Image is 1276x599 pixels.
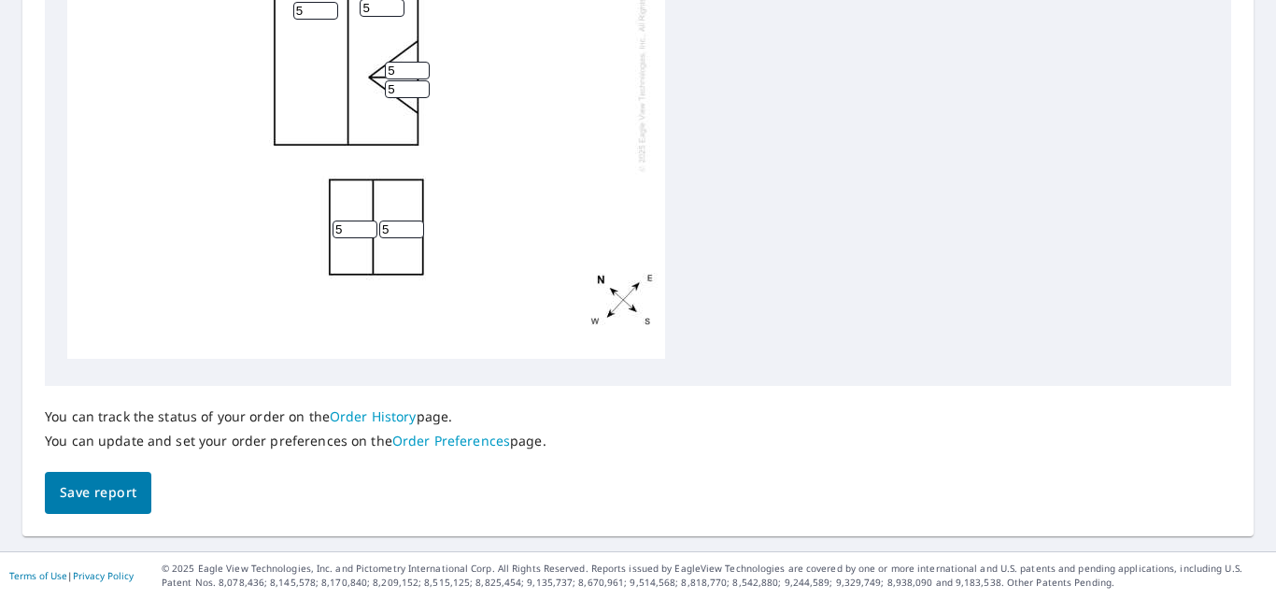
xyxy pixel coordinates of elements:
[330,407,417,425] a: Order History
[45,433,546,449] p: You can update and set your order preferences on the page.
[162,562,1267,590] p: © 2025 Eagle View Technologies, Inc. and Pictometry International Corp. All Rights Reserved. Repo...
[392,432,510,449] a: Order Preferences
[45,408,546,425] p: You can track the status of your order on the page.
[45,472,151,514] button: Save report
[9,569,67,582] a: Terms of Use
[73,569,134,582] a: Privacy Policy
[60,481,136,505] span: Save report
[9,570,134,581] p: |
